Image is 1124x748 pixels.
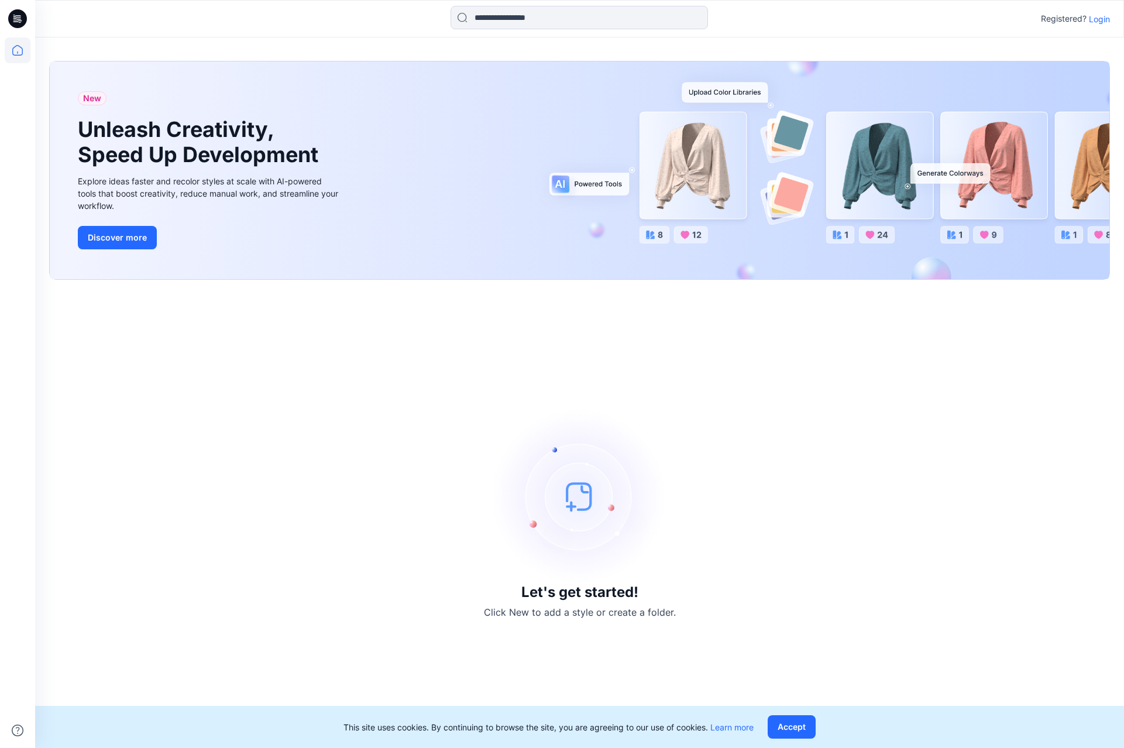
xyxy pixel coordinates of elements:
[78,175,341,212] div: Explore ideas faster and recolor styles at scale with AI-powered tools that boost creativity, red...
[343,721,754,733] p: This site uses cookies. By continuing to browse the site, you are agreeing to our use of cookies.
[83,91,101,105] span: New
[78,226,157,249] button: Discover more
[710,722,754,732] a: Learn more
[1041,12,1087,26] p: Registered?
[768,715,816,739] button: Accept
[78,226,341,249] a: Discover more
[1089,13,1110,25] p: Login
[78,117,324,167] h1: Unleash Creativity, Speed Up Development
[484,605,676,619] p: Click New to add a style or create a folder.
[521,584,638,601] h3: Let's get started!
[492,409,668,584] img: empty-state-image.svg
